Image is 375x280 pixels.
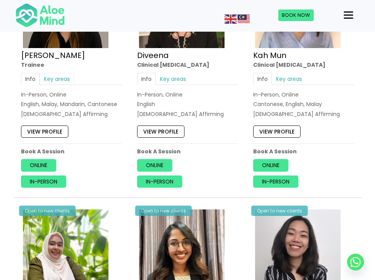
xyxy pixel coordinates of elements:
[137,73,156,85] a: Info
[253,159,288,172] a: Online
[282,11,310,19] span: Book Now
[21,110,122,118] div: [DEMOGRAPHIC_DATA] Affirming
[253,110,354,118] div: [DEMOGRAPHIC_DATA] Affirming
[135,206,192,216] div: Open to new clients
[341,9,356,22] button: Menu
[137,148,238,155] p: Book A Session
[137,100,238,108] p: English
[15,3,65,28] img: Aloe mind Logo
[278,10,314,21] a: Book Now
[21,126,68,138] a: View profile
[40,73,74,85] a: Key areas
[253,175,298,188] a: In-person
[19,206,76,216] div: Open to new clients
[21,100,122,108] p: English, Malay, Mandarin, Cantonese
[253,91,354,98] div: In-Person, Online
[21,50,85,61] a: [PERSON_NAME]
[253,50,286,61] a: Kah Mun
[21,73,40,85] a: Info
[137,126,184,138] a: View profile
[253,126,301,138] a: View profile
[21,91,122,98] div: In-Person, Online
[238,14,250,24] img: ms
[21,175,66,188] a: In-person
[225,15,238,23] a: English
[137,175,182,188] a: In-person
[253,100,354,108] p: Cantonese, English, Malay
[238,15,251,23] a: Malay
[137,50,169,61] a: Diveena
[225,14,237,24] img: en
[21,61,122,69] div: Trainee
[21,159,56,172] a: Online
[137,110,238,118] div: [DEMOGRAPHIC_DATA] Affirming
[253,148,354,155] p: Book A Session
[156,73,190,85] a: Key areas
[137,91,238,98] div: In-Person, Online
[272,73,306,85] a: Key areas
[137,159,172,172] a: Online
[347,254,364,270] a: Whatsapp
[21,148,122,155] p: Book A Session
[251,206,308,216] div: Open to new clients
[253,73,272,85] a: Info
[137,61,238,69] div: Clinical [MEDICAL_DATA]
[253,61,354,69] div: Clinical [MEDICAL_DATA]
